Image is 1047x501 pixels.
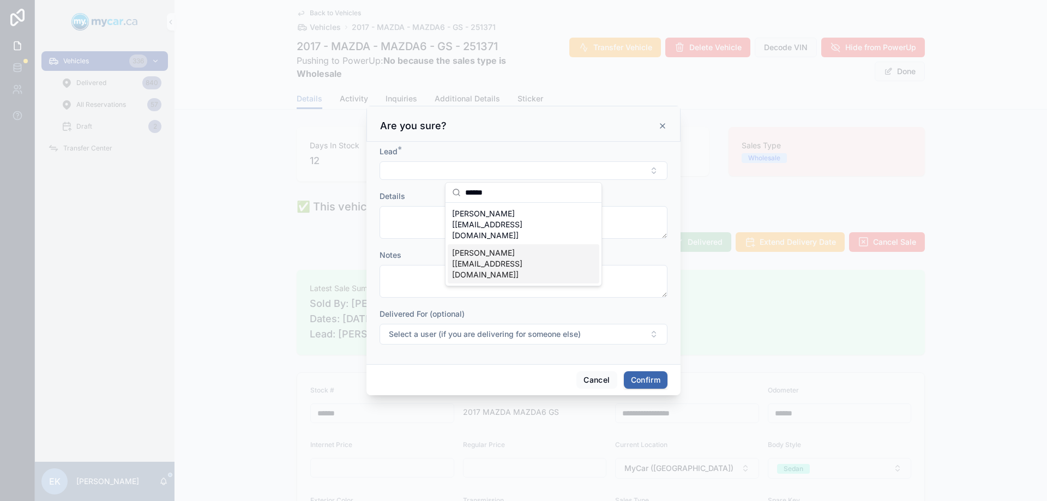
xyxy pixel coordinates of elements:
[380,119,447,132] h3: Are you sure?
[380,147,398,156] span: Lead
[452,248,582,280] span: [PERSON_NAME] [[EMAIL_ADDRESS][DOMAIN_NAME]]
[624,371,667,389] button: Confirm
[380,250,401,259] span: Notes
[380,161,667,180] button: Select Button
[576,371,617,389] button: Cancel
[389,329,581,340] span: Select a user (if you are delivering for someone else)
[380,191,405,201] span: Details
[380,324,667,345] button: Select Button
[446,203,601,286] div: Suggestions
[452,208,582,241] span: [PERSON_NAME] [[EMAIL_ADDRESS][DOMAIN_NAME]]
[380,309,465,318] span: Delivered For (optional)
